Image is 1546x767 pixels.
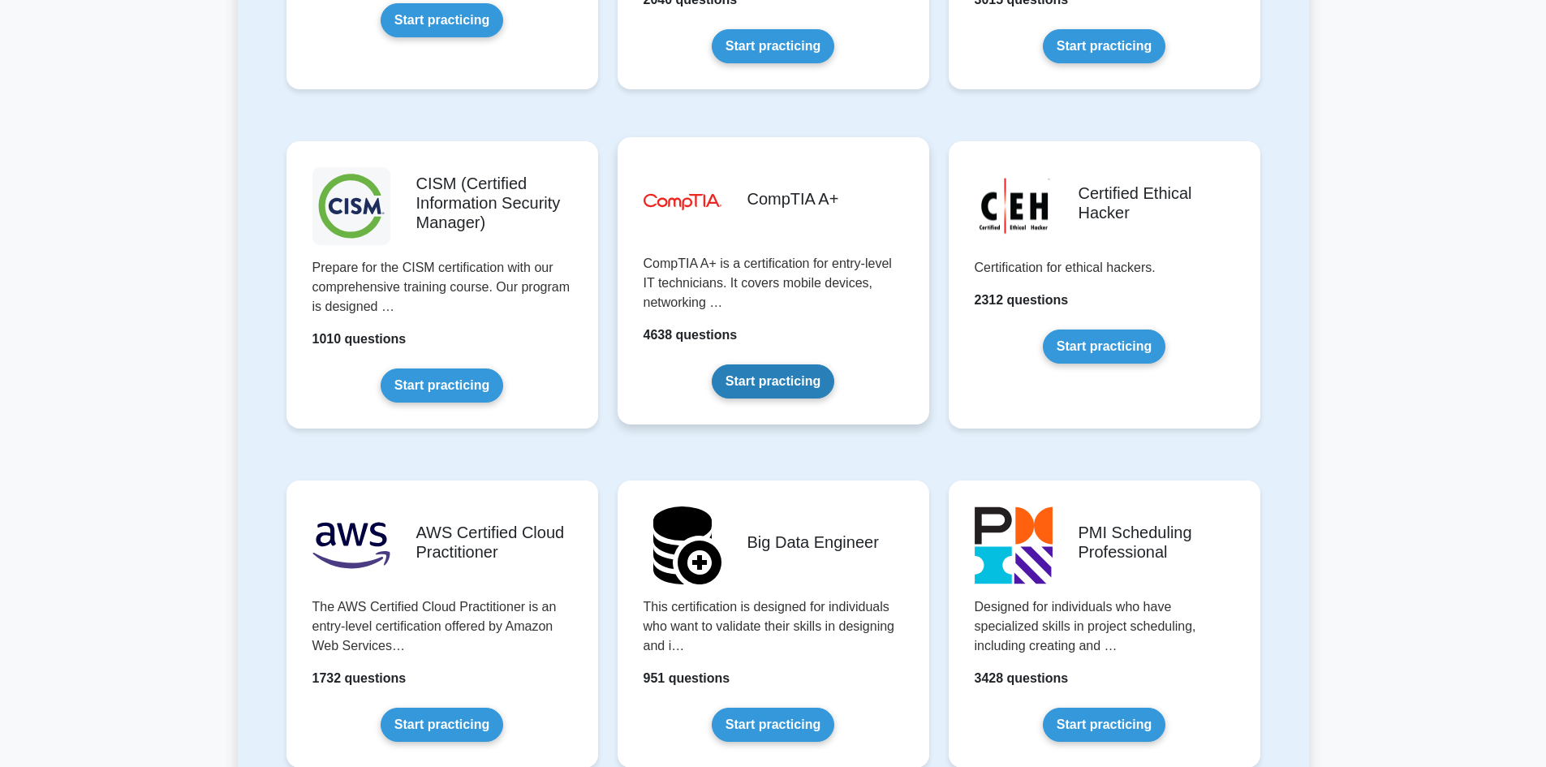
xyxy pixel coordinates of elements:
a: Start practicing [381,708,503,742]
a: Start practicing [381,3,503,37]
a: Start practicing [1043,330,1165,364]
a: Start practicing [381,368,503,403]
a: Start practicing [1043,29,1165,63]
a: Start practicing [712,29,834,63]
a: Start practicing [712,364,834,399]
a: Start practicing [712,708,834,742]
a: Start practicing [1043,708,1165,742]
